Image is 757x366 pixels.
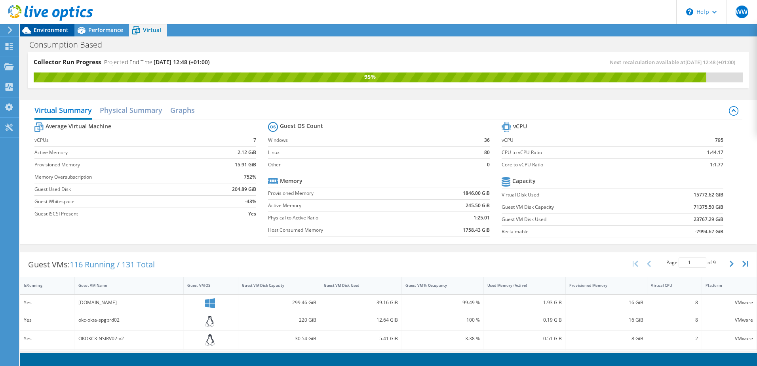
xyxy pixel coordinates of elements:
div: 5.41 GiB [324,334,398,343]
span: Performance [88,26,123,34]
h2: Physical Summary [100,102,162,118]
label: Core to vCPU Ratio [502,161,665,169]
b: 36 [484,136,490,144]
div: 99.49 % [405,298,480,307]
div: 30.54 GiB [242,334,316,343]
b: 1:44.17 [707,149,723,156]
b: Memory [280,177,302,185]
b: 2.12 GiB [238,149,256,156]
label: Provisioned Memory [34,161,203,169]
div: 8 [651,298,698,307]
span: Next recalculation available at [610,59,739,66]
div: 12.64 GiB [324,316,398,324]
b: 15.91 GiB [235,161,256,169]
div: Yes [24,298,71,307]
b: 752% [244,173,256,181]
b: 1:1.77 [710,161,723,169]
label: Guest Used Disk [34,185,203,193]
div: 0.51 GiB [487,334,562,343]
div: [DOMAIN_NAME] [78,298,180,307]
div: 2 [651,334,698,343]
div: Guest VM Disk Used [324,283,389,288]
div: VMware [706,298,753,307]
div: 95% [34,72,706,81]
b: 80 [484,149,490,156]
label: Virtual Disk Used [502,191,647,199]
label: Guest VM Disk Capacity [502,203,647,211]
div: Guest VM Name [78,283,171,288]
span: Virtual [143,26,161,34]
label: Guest Whitespace [34,198,203,206]
label: Provisioned Memory [268,189,420,197]
b: Average Virtual Machine [46,122,111,130]
span: [DATE] 12:48 (+01:00) [685,59,735,66]
div: Used Memory (Active) [487,283,552,288]
b: Capacity [512,177,536,185]
div: 1.93 GiB [487,298,562,307]
label: Active Memory [268,202,420,210]
div: Virtual CPU [651,283,689,288]
b: 1758.43 GiB [463,226,490,234]
b: Yes [248,210,256,218]
span: Environment [34,26,68,34]
input: jump to page [679,257,706,268]
div: OKOKC3-NSIRV02-v2 [78,334,180,343]
div: VMware [706,334,753,343]
div: Platform [706,283,744,288]
b: 71375.50 GiB [694,203,723,211]
b: 0 [487,161,490,169]
div: VMware [706,316,753,324]
label: Guest VM Disk Used [502,215,647,223]
svg: \n [686,8,693,15]
div: 8 GiB [569,334,644,343]
label: Active Memory [34,149,203,156]
div: 0.19 GiB [487,316,562,324]
div: Guest VMs: [20,252,163,277]
b: 1:25.01 [474,214,490,222]
div: 16 GiB [569,316,644,324]
b: 15772.62 GiB [694,191,723,199]
div: Yes [24,316,71,324]
b: 1846.00 GiB [463,189,490,197]
div: 220 GiB [242,316,316,324]
div: Guest VM OS [187,283,225,288]
b: vCPU [513,122,527,130]
b: 7 [253,136,256,144]
div: Guest VM Disk Capacity [242,283,307,288]
h2: Graphs [170,102,195,118]
span: 9 [713,259,716,266]
div: 100 % [405,316,480,324]
span: Page of [666,257,716,268]
h1: Consumption Based [26,40,114,49]
label: Reclaimable [502,228,647,236]
b: 204.89 GiB [232,185,256,193]
b: Guest OS Count [280,122,323,130]
span: [DATE] 12:48 (+01:00) [154,58,209,66]
b: 245.50 GiB [466,202,490,210]
div: 8 [651,316,698,324]
label: Linux [268,149,470,156]
h2: Virtual Summary [34,102,92,120]
h4: Projected End Time: [104,58,209,67]
div: IsRunning [24,283,61,288]
label: Physical to Active Ratio [268,214,420,222]
div: 3.38 % [405,334,480,343]
b: -7994.67 GiB [695,228,723,236]
span: WW [736,6,748,18]
div: 39.16 GiB [324,298,398,307]
b: 795 [715,136,723,144]
label: Host Consumed Memory [268,226,420,234]
label: vCPU [502,136,665,144]
label: vCPUs [34,136,203,144]
label: Memory Oversubscription [34,173,203,181]
div: Provisioned Memory [569,283,634,288]
label: CPU to vCPU Ratio [502,149,665,156]
b: 23767.29 GiB [694,215,723,223]
label: Other [268,161,470,169]
div: Guest VM % Occupancy [405,283,470,288]
b: -43% [245,198,256,206]
div: 299.46 GiB [242,298,316,307]
label: Guest iSCSI Present [34,210,203,218]
div: 16 GiB [569,298,644,307]
div: okc-okta-spgprd02 [78,316,180,324]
